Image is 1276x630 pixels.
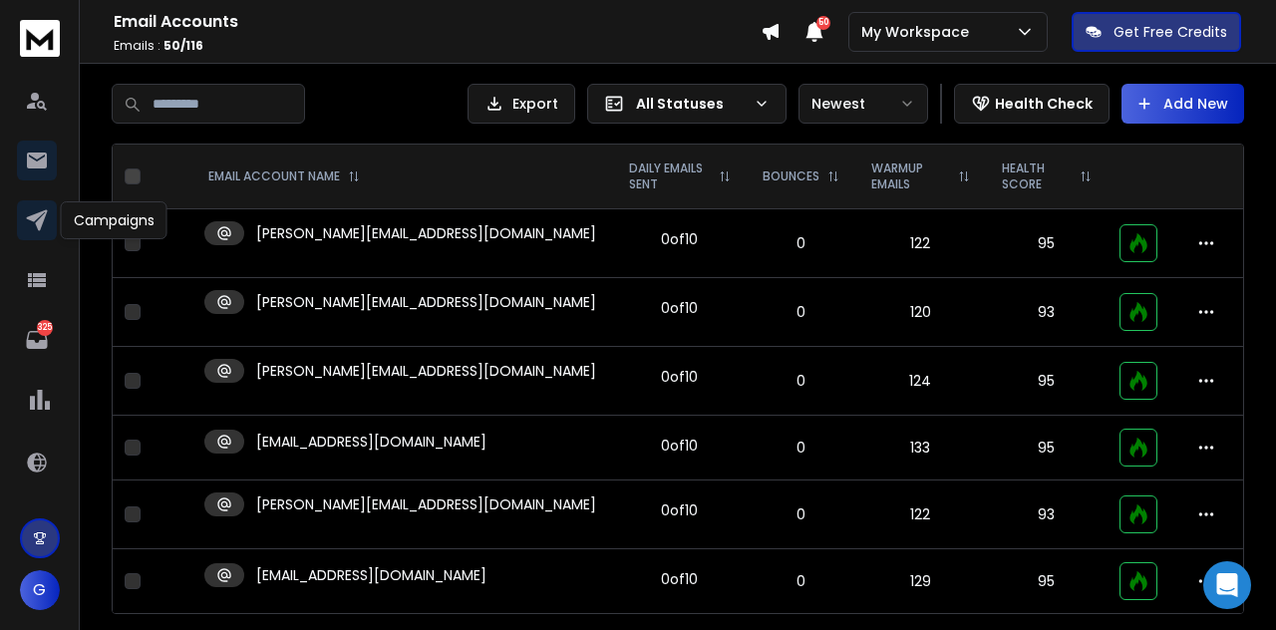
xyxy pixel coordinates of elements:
div: 0 of 10 [661,229,698,249]
p: 325 [37,320,53,336]
p: My Workspace [861,22,977,42]
td: 95 [986,347,1108,416]
td: 122 [855,480,986,549]
p: 0 [759,302,843,322]
span: 50 / 116 [163,37,203,54]
div: 0 of 10 [661,298,698,318]
p: All Statuses [636,94,746,114]
td: 122 [855,209,986,278]
div: Campaigns [61,201,167,239]
button: G [20,570,60,610]
button: Newest [798,84,928,124]
p: BOUNCES [763,168,819,184]
p: [PERSON_NAME][EMAIL_ADDRESS][DOMAIN_NAME] [256,494,596,514]
p: 0 [759,371,843,391]
div: Open Intercom Messenger [1203,561,1251,609]
button: Export [468,84,575,124]
td: 129 [855,549,986,614]
h1: Email Accounts [114,10,761,34]
p: [EMAIL_ADDRESS][DOMAIN_NAME] [256,565,486,585]
p: WARMUP EMAILS [871,160,950,192]
div: 0 of 10 [661,367,698,387]
div: 0 of 10 [661,436,698,456]
p: 0 [759,233,843,253]
td: 95 [986,209,1108,278]
p: Health Check [995,94,1093,114]
p: 0 [759,571,843,591]
div: EMAIL ACCOUNT NAME [208,168,360,184]
td: 133 [855,416,986,480]
img: logo [20,20,60,57]
p: Get Free Credits [1114,22,1227,42]
p: [PERSON_NAME][EMAIL_ADDRESS][DOMAIN_NAME] [256,361,596,381]
button: Get Free Credits [1072,12,1241,52]
p: HEALTH SCORE [1002,160,1072,192]
td: 95 [986,549,1108,614]
p: 0 [759,504,843,524]
td: 93 [986,278,1108,347]
a: 325 [17,320,57,360]
button: Health Check [954,84,1110,124]
p: [EMAIL_ADDRESS][DOMAIN_NAME] [256,432,486,452]
td: 93 [986,480,1108,549]
td: 120 [855,278,986,347]
div: 0 of 10 [661,500,698,520]
p: [PERSON_NAME][EMAIL_ADDRESS][DOMAIN_NAME] [256,223,596,243]
p: 0 [759,438,843,458]
div: 0 of 10 [661,569,698,589]
p: DAILY EMAILS SENT [629,160,711,192]
td: 95 [986,416,1108,480]
td: 124 [855,347,986,416]
span: 50 [816,16,830,30]
p: Emails : [114,38,761,54]
p: [PERSON_NAME][EMAIL_ADDRESS][DOMAIN_NAME] [256,292,596,312]
button: Add New [1121,84,1244,124]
